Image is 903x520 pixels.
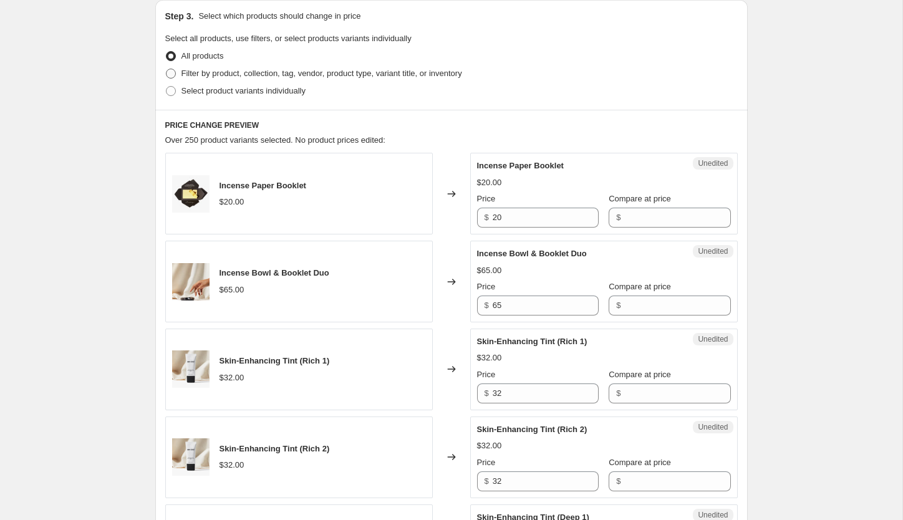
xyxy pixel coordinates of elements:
[165,135,385,145] span: Over 250 product variants selected. No product prices edited:
[477,161,564,170] span: Incense Paper Booklet
[220,268,329,277] span: Incense Bowl & Booklet Duo
[609,194,671,203] span: Compare at price
[609,282,671,291] span: Compare at price
[477,264,502,277] div: $65.00
[172,175,210,213] img: AmiCole_Incense_Sheets_03_CROP_80x.jpg
[220,181,306,190] span: Incense Paper Booklet
[485,476,489,486] span: $
[485,301,489,310] span: $
[485,388,489,398] span: $
[477,176,502,189] div: $20.00
[477,352,502,364] div: $32.00
[477,194,496,203] span: Price
[698,422,728,432] span: Unedited
[165,34,412,43] span: Select all products, use filters, or select products variants individually
[220,372,244,384] div: $32.00
[477,249,587,258] span: Incense Bowl & Booklet Duo
[609,370,671,379] span: Compare at price
[616,213,621,222] span: $
[485,213,489,222] span: $
[477,458,496,467] span: Price
[220,196,244,208] div: $20.00
[698,246,728,256] span: Unedited
[198,10,360,22] p: Select which products should change in price
[181,69,462,78] span: Filter by product, collection, tag, vendor, product type, variant title, or inventory
[477,440,502,452] div: $32.00
[609,458,671,467] span: Compare at price
[698,510,728,520] span: Unedited
[181,86,306,95] span: Select product variants individually
[616,476,621,486] span: $
[477,282,496,291] span: Price
[220,356,330,365] span: Skin-Enhancing Tint (Rich 1)
[220,459,244,471] div: $32.00
[698,334,728,344] span: Unedited
[165,120,738,130] h6: PRICE CHANGE PREVIEW
[477,370,496,379] span: Price
[616,388,621,398] span: $
[220,284,244,296] div: $65.00
[220,444,330,453] span: Skin-Enhancing Tint (Rich 2)
[477,337,587,346] span: Skin-Enhancing Tint (Rich 1)
[477,425,587,434] span: Skin-Enhancing Tint (Rich 2)
[698,158,728,168] span: Unedited
[165,10,194,22] h2: Step 3.
[172,263,210,301] img: AmiCole_Incense_Bowl_Hand_01_80x.jpg
[181,51,224,60] span: All products
[172,438,210,476] img: SkinEnhancingTint-OnCanvas-Square-Rich1_1_80x.jpg
[172,350,210,388] img: SkinEnhancingTint-OnCanvas-Square-Rich1_1_80x.jpg
[616,301,621,310] span: $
